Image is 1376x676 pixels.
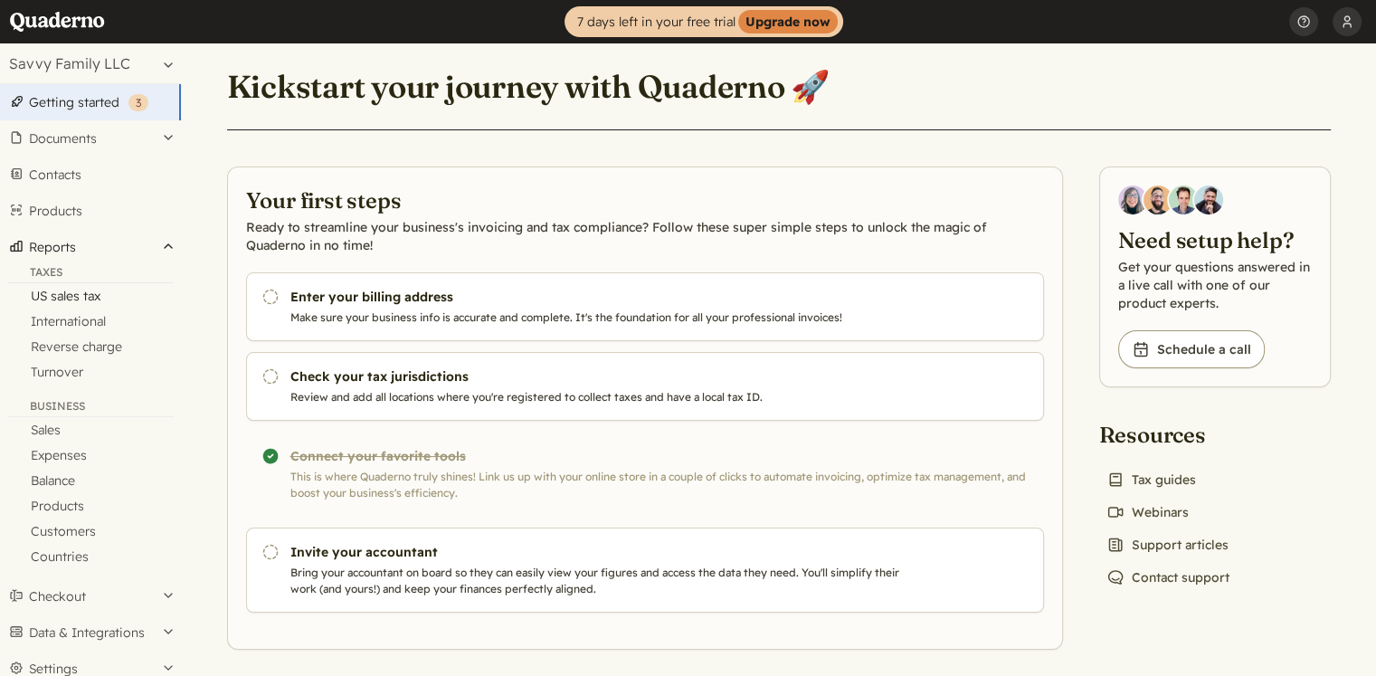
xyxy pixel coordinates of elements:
h3: Enter your billing address [290,288,907,306]
h2: Need setup help? [1118,225,1312,254]
a: Enter your billing address Make sure your business info is accurate and complete. It's the founda... [246,272,1044,341]
p: Ready to streamline your business's invoicing and tax compliance? Follow these super simple steps... [246,218,1044,254]
div: Business [7,399,174,417]
p: Get your questions answered in a live call with one of our product experts. [1118,258,1312,312]
a: Schedule a call [1118,330,1265,368]
h3: Check your tax jurisdictions [290,367,907,386]
img: Diana Carrasco, Account Executive at Quaderno [1118,186,1147,214]
a: Tax guides [1099,467,1203,492]
h2: Your first steps [246,186,1044,214]
span: 3 [136,96,141,109]
h1: Kickstart your journey with Quaderno 🚀 [227,67,830,107]
img: Jairo Fumero, Account Executive at Quaderno [1144,186,1172,214]
a: Check your tax jurisdictions Review and add all locations where you're registered to collect taxe... [246,352,1044,421]
p: Bring your accountant on board so they can easily view your figures and access the data they need... [290,565,907,597]
p: Make sure your business info is accurate and complete. It's the foundation for all your professio... [290,309,907,326]
a: Webinars [1099,500,1196,525]
h3: Invite your accountant [290,543,907,561]
p: Review and add all locations where you're registered to collect taxes and have a local tax ID. [290,389,907,405]
a: Contact support [1099,565,1237,590]
a: Support articles [1099,532,1236,557]
img: Ivo Oltmans, Business Developer at Quaderno [1169,186,1198,214]
a: 7 days left in your free trialUpgrade now [565,6,843,37]
h2: Resources [1099,420,1237,449]
strong: Upgrade now [738,10,838,33]
div: Taxes [7,265,174,283]
a: Invite your accountant Bring your accountant on board so they can easily view your figures and ac... [246,528,1044,613]
img: Javier Rubio, DevRel at Quaderno [1194,186,1223,214]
